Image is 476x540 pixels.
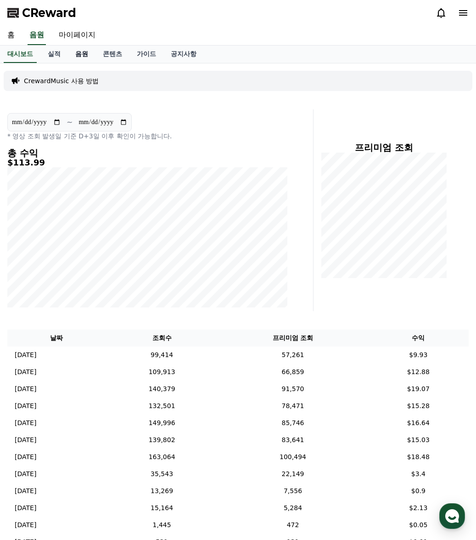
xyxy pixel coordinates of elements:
a: CReward [7,6,76,20]
td: 22,149 [218,466,368,483]
td: $16.64 [368,415,469,432]
td: 163,064 [106,449,218,466]
span: 대화 [84,306,95,313]
td: 83,641 [218,432,368,449]
td: 140,379 [106,381,218,398]
td: $15.28 [368,398,469,415]
td: $9.93 [368,347,469,364]
p: [DATE] [15,384,36,394]
p: [DATE] [15,486,36,496]
td: 78,471 [218,398,368,415]
th: 프리미엄 조회 [218,330,368,347]
a: 음원 [68,45,95,63]
p: [DATE] [15,367,36,377]
td: 109,913 [106,364,218,381]
td: 57,261 [218,347,368,364]
td: 85,746 [218,415,368,432]
span: 설정 [142,305,153,313]
a: 음원 [28,26,46,45]
p: [DATE] [15,418,36,428]
a: 설정 [118,291,176,314]
a: 홈 [3,291,61,314]
h4: 프리미엄 조회 [321,142,447,153]
p: [DATE] [15,452,36,462]
td: $0.9 [368,483,469,500]
td: 149,996 [106,415,218,432]
p: [DATE] [15,520,36,530]
a: 대시보드 [4,45,37,63]
td: $15.03 [368,432,469,449]
p: ~ [67,117,73,128]
td: $0.05 [368,517,469,534]
p: [DATE] [15,350,36,360]
td: $18.48 [368,449,469,466]
th: 수익 [368,330,469,347]
td: 35,543 [106,466,218,483]
td: 132,501 [106,398,218,415]
td: 1,445 [106,517,218,534]
p: [DATE] [15,503,36,513]
td: $3.4 [368,466,469,483]
td: 91,570 [218,381,368,398]
td: 100,494 [218,449,368,466]
td: 13,269 [106,483,218,500]
th: 조회수 [106,330,218,347]
p: * 영상 조회 발생일 기준 D+3일 이후 확인이 가능합니다. [7,131,287,141]
th: 날짜 [7,330,106,347]
h5: $113.99 [7,158,287,167]
h4: 총 수익 [7,148,287,158]
td: 472 [218,517,368,534]
a: 콘텐츠 [95,45,129,63]
span: 홈 [29,305,34,313]
td: $2.13 [368,500,469,517]
td: 139,802 [106,432,218,449]
a: 마이페이지 [51,26,103,45]
a: 대화 [61,291,118,314]
td: 5,284 [218,500,368,517]
a: 가이드 [129,45,163,63]
td: $12.88 [368,364,469,381]
td: 7,556 [218,483,368,500]
a: 공지사항 [163,45,204,63]
p: [DATE] [15,401,36,411]
a: CrewardMusic 사용 방법 [24,76,99,85]
p: [DATE] [15,469,36,479]
td: 15,164 [106,500,218,517]
td: 99,414 [106,347,218,364]
a: 실적 [40,45,68,63]
span: CReward [22,6,76,20]
td: $19.07 [368,381,469,398]
td: 66,859 [218,364,368,381]
p: [DATE] [15,435,36,445]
